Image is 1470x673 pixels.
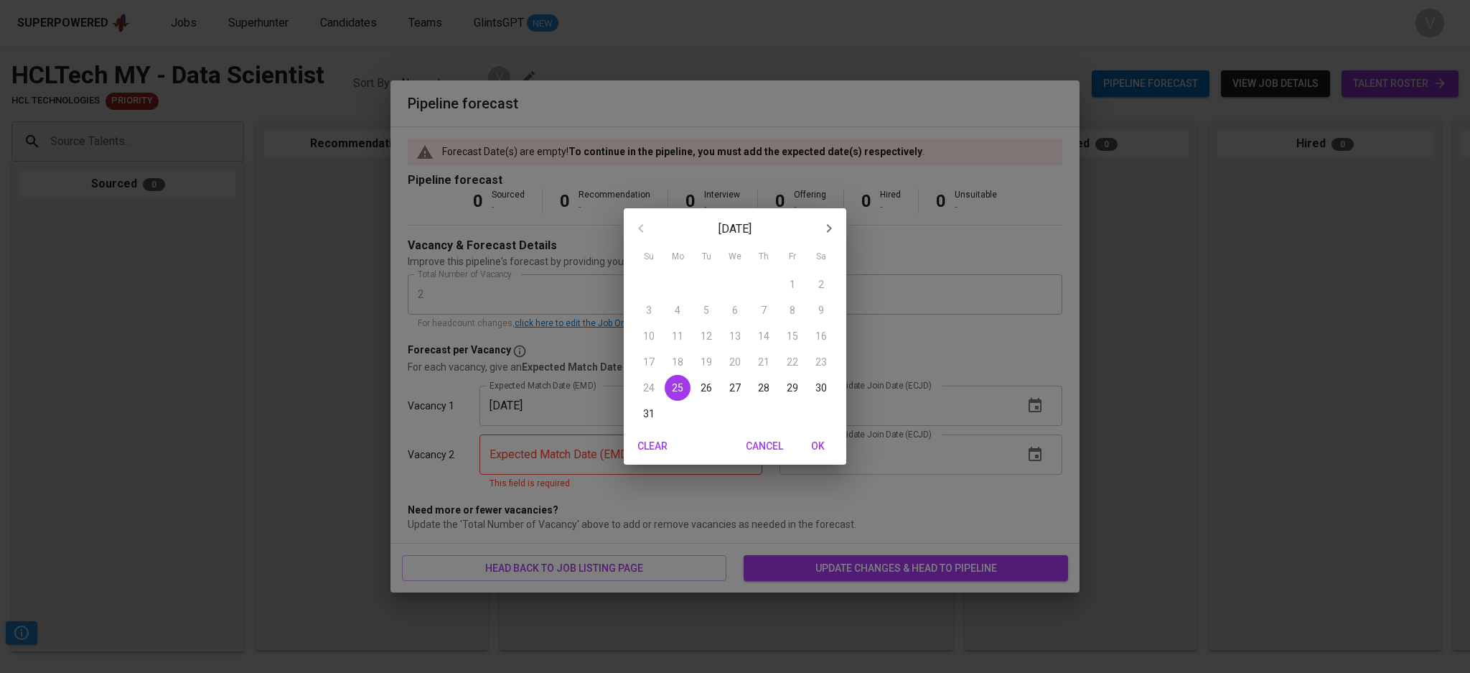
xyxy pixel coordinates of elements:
[746,437,783,455] span: Cancel
[658,221,812,238] p: [DATE]
[780,250,805,264] span: Fr
[787,381,798,395] p: 29
[722,375,748,401] button: 27
[635,437,670,455] span: Clear
[636,401,662,427] button: 31
[808,375,834,401] button: 30
[643,407,655,421] p: 31
[751,250,777,264] span: Th
[808,250,834,264] span: Sa
[672,381,683,395] p: 25
[629,433,675,460] button: Clear
[693,375,719,401] button: 26
[665,375,690,401] button: 25
[795,433,841,460] button: OK
[693,250,719,264] span: Tu
[751,375,777,401] button: 28
[722,250,748,264] span: We
[800,437,835,455] span: OK
[815,381,827,395] p: 30
[780,375,805,401] button: 29
[740,433,789,460] button: Cancel
[758,381,769,395] p: 28
[665,250,690,264] span: Mo
[636,250,662,264] span: Su
[729,381,741,395] p: 27
[701,381,712,395] p: 26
